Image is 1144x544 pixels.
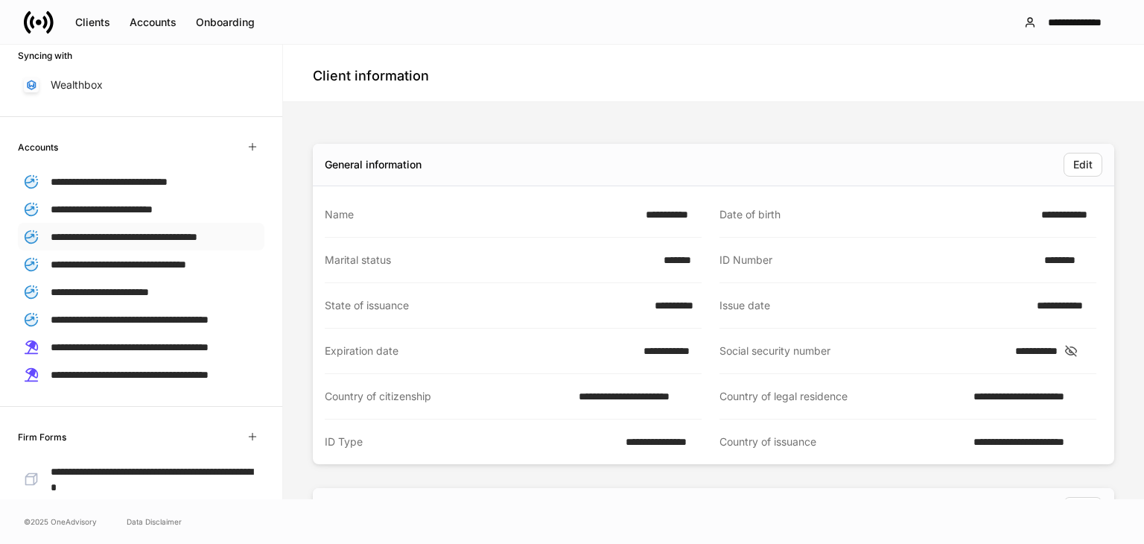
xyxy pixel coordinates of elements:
[24,516,97,528] span: © 2025 OneAdvisory
[127,516,182,528] a: Data Disclaimer
[719,298,1028,313] div: Issue date
[325,434,617,449] div: ID Type
[325,207,637,222] div: Name
[313,67,429,85] h4: Client information
[196,15,255,30] div: Onboarding
[719,389,965,404] div: Country of legal residence
[120,10,186,34] button: Accounts
[1064,153,1102,177] button: Edit
[325,344,635,358] div: Expiration date
[719,207,1032,222] div: Date of birth
[325,298,646,313] div: State of issuance
[18,72,264,98] a: Wealthbox
[18,140,58,154] h6: Accounts
[51,78,103,92] p: Wealthbox
[325,157,422,172] div: General information
[66,10,120,34] button: Clients
[130,15,177,30] div: Accounts
[186,10,264,34] button: Onboarding
[719,344,1006,358] div: Social security number
[18,430,66,444] h6: Firm Forms
[325,389,570,404] div: Country of citizenship
[719,253,1035,268] div: ID Number
[75,15,110,30] div: Clients
[1073,157,1093,172] div: Edit
[719,434,965,449] div: Country of issuance
[18,48,72,63] h6: Syncing with
[325,253,655,268] div: Marital status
